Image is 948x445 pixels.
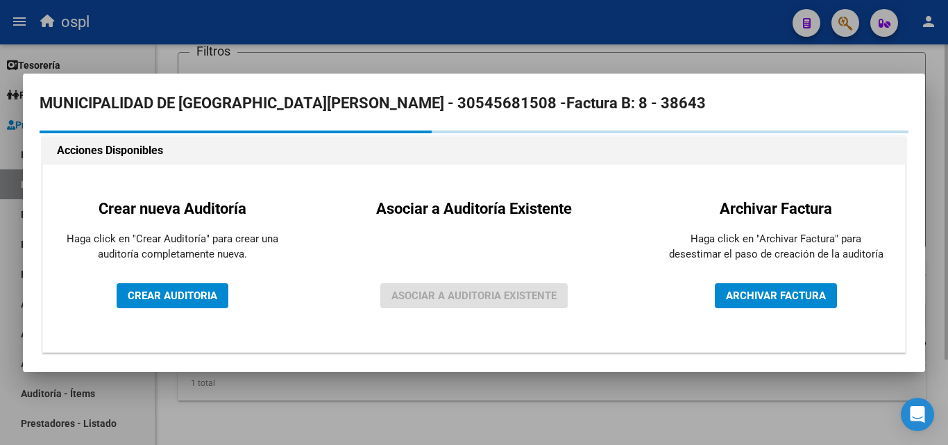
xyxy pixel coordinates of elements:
strong: Factura B: 8 - 38643 [566,94,706,112]
h2: Asociar a Auditoría Existente [376,197,572,220]
p: Haga click en "Crear Auditoría" para crear una auditoría completamente nueva. [65,231,280,262]
span: ASOCIAR A AUDITORIA EXISTENTE [391,289,557,302]
button: ASOCIAR A AUDITORIA EXISTENTE [380,283,568,308]
h2: Crear nueva Auditoría [65,197,280,220]
h2: MUNICIPALIDAD DE [GEOGRAPHIC_DATA][PERSON_NAME] - 30545681508 - [40,90,908,117]
h2: Archivar Factura [668,197,883,220]
span: CREAR AUDITORIA [128,289,217,302]
div: Open Intercom Messenger [901,398,934,431]
h1: Acciones Disponibles [57,142,891,159]
button: ARCHIVAR FACTURA [715,283,837,308]
button: CREAR AUDITORIA [117,283,228,308]
p: Haga click en "Archivar Factura" para desestimar el paso de creación de la auditoría [668,231,883,262]
span: ARCHIVAR FACTURA [726,289,826,302]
